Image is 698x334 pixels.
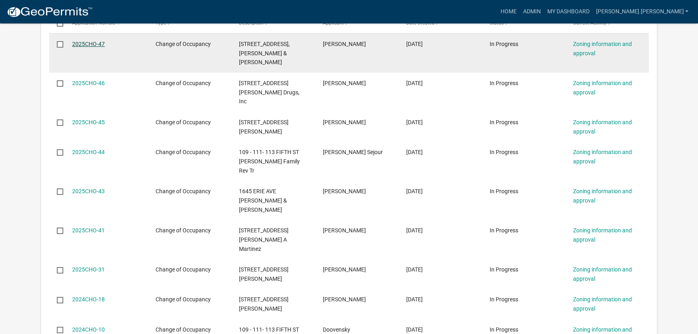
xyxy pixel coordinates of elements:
span: 1645 ERIE AVE Bazile, Theodore & Bazile, Roosevelt [239,188,287,213]
span: roselyne coberly [322,266,366,273]
a: Zoning information and approval [573,80,632,96]
span: 02/18/2025 [406,266,423,273]
span: 03/25/2024 [406,326,423,333]
span: 06/04/2025 [406,227,423,234]
span: 1005 -07 NORTH ST Zoluk, Omar Ramiro [239,119,289,135]
a: 2025CHO-46 [72,80,105,86]
span: In Progress [490,266,518,273]
span: Change of Occupancy [156,119,211,125]
span: In Progress [490,188,518,194]
span: Change of Occupancy [156,80,211,86]
span: 08/01/2025 [406,119,423,125]
a: 2025CHO-45 [72,119,105,125]
span: Change of Occupancy [156,296,211,303]
span: 08/05/2025 [406,80,423,86]
a: 2025CHO-47 [72,41,105,47]
span: In Progress [490,41,518,47]
a: 2025CHO-31 [72,266,105,273]
span: 525 S THIRD ST Coberly, Roselyne J [239,266,289,282]
span: 07/31/2025 [406,149,423,155]
a: Home [497,4,519,19]
span: Edythe Martyne Barber [322,80,366,86]
a: 2024CHO-18 [72,296,105,303]
a: My Dashboard [544,4,592,19]
a: Zoning information and approval [573,266,632,282]
span: Omar Zoluk [322,119,366,125]
span: 109 - 111- 113 FIFTH ST Turner Family Rev Tr [239,149,300,174]
span: SADIEL SANCHEZ LOPEZ [322,296,366,303]
span: 1050 W MARKET ST Kesling Drugs, Inc [239,80,299,105]
span: Change of Occupancy [156,227,211,234]
span: Change of Occupancy [156,41,211,47]
a: Zoning information and approval [573,41,632,56]
a: 2025CHO-41 [72,227,105,234]
span: 231 E MIAMI AVE De Mar, Andrea Somara Rodriquez & Martinez, Cecill [239,41,290,66]
span: Change of Occupancy [156,188,211,194]
a: 2025CHO-43 [72,188,105,194]
span: Andrea Rodriguez [322,41,366,47]
a: Admin [519,4,544,19]
span: 208 EEL RIVER AVE Avalos, Brenis A Martinez [239,227,289,252]
span: 06/25/2025 [406,188,423,194]
span: In Progress [490,326,518,333]
span: In Progress [490,119,518,125]
span: 09/16/2024 [406,296,423,303]
a: Zoning information and approval [573,188,632,204]
a: Zoning information and approval [573,119,632,135]
span: Brenis Martinez [322,227,366,234]
a: Zoning information and approval [573,149,632,165]
a: [PERSON_NAME].[PERSON_NAME] [592,4,692,19]
span: Legros Sejour [322,149,382,155]
span: 406 E BROADWAY Lin, Jianmei [239,296,289,312]
span: Change of Occupancy [156,149,211,155]
span: In Progress [490,149,518,155]
a: Zoning information and approval [573,227,632,243]
span: In Progress [490,296,518,303]
a: 2025CHO-44 [72,149,105,155]
a: Zoning information and approval [573,296,632,312]
span: In Progress [490,227,518,234]
span: In Progress [490,80,518,86]
span: Change of Occupancy [156,266,211,273]
span: Change of Occupancy [156,326,211,333]
a: 2024CHO-10 [72,326,105,333]
span: 08/06/2025 [406,41,423,47]
span: Theodore Bazile [322,188,366,194]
